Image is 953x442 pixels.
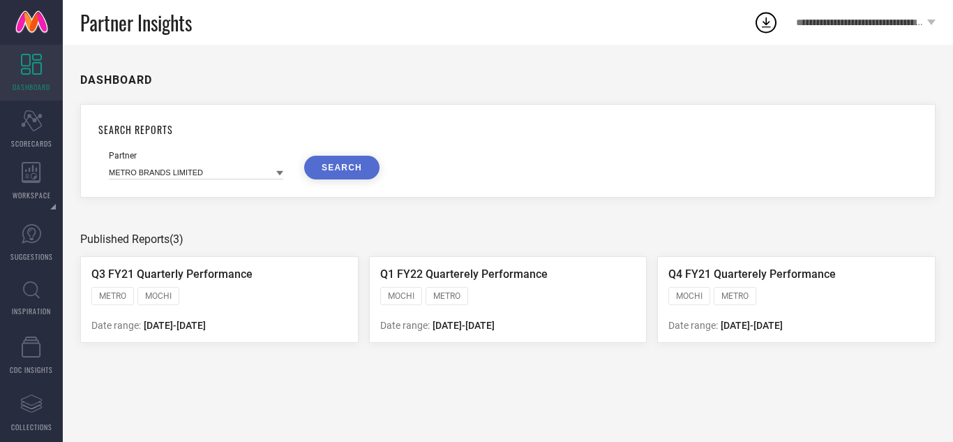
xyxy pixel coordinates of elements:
h1: SEARCH REPORTS [98,122,917,137]
h1: DASHBOARD [80,73,152,87]
span: METRO [433,291,460,301]
span: METRO [721,291,749,301]
span: Q4 FY21 Quarterely Performance [668,267,836,281]
span: SUGGESTIONS [10,251,53,262]
button: SEARCH [304,156,380,179]
span: [DATE] - [DATE] [721,320,783,331]
span: Q3 FY21 Quarterly Performance [91,267,253,281]
span: INSPIRATION [12,306,51,316]
span: [DATE] - [DATE] [144,320,206,331]
span: MOCHI [676,291,703,301]
span: COLLECTIONS [11,422,52,432]
span: [DATE] - [DATE] [433,320,495,331]
span: MOCHI [145,291,172,301]
span: SCORECARDS [11,138,52,149]
div: Published Reports (3) [80,233,936,246]
div: Open download list [753,10,779,35]
span: MOCHI [388,291,414,301]
span: Partner Insights [80,8,192,37]
span: Date range: [91,320,141,331]
span: Date range: [668,320,718,331]
span: DASHBOARD [13,82,50,92]
span: Date range: [380,320,430,331]
span: WORKSPACE [13,190,51,200]
span: METRO [99,291,126,301]
span: CDC INSIGHTS [10,364,53,375]
div: Partner [109,151,283,161]
span: Q1 FY22 Quarterely Performance [380,267,548,281]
